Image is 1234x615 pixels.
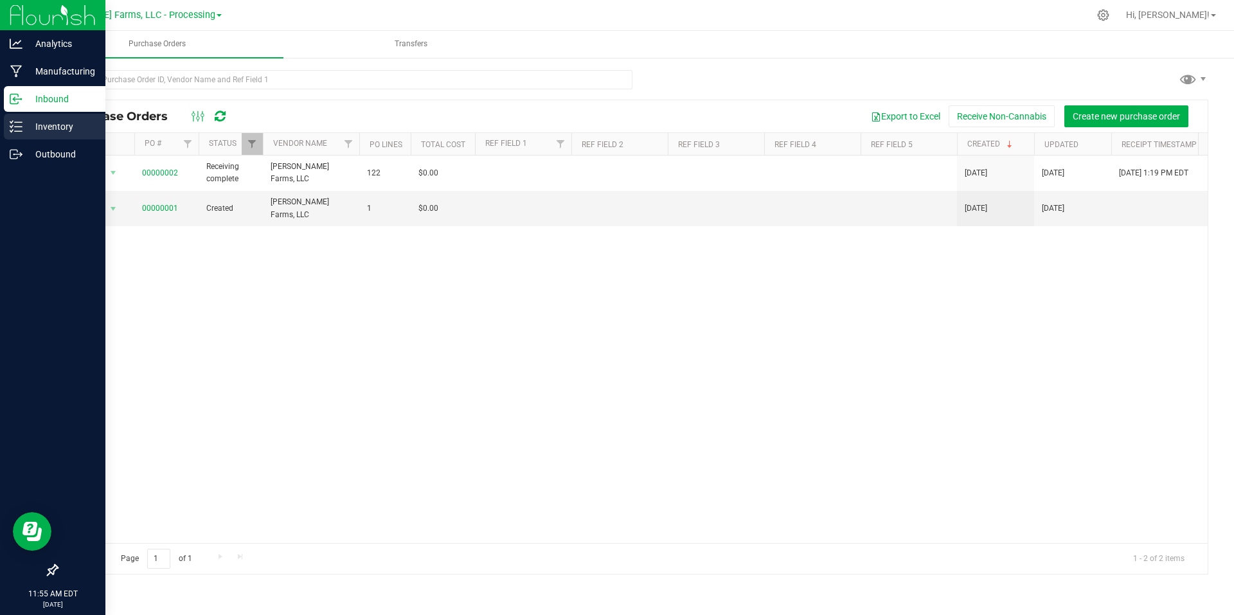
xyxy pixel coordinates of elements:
a: Ref Field 5 [871,140,913,149]
button: Receive Non-Cannabis [949,105,1055,127]
a: Filter [338,133,359,155]
a: Created [967,139,1015,148]
iframe: Resource center [13,512,51,551]
span: Created [206,202,255,215]
button: Export to Excel [863,105,949,127]
p: Outbound [22,147,100,162]
span: Hi, [PERSON_NAME]! [1126,10,1210,20]
span: Purchase Orders [111,39,203,49]
div: Manage settings [1095,9,1111,21]
a: Receipt Timestamp [1122,140,1197,149]
span: Create new purchase order [1073,111,1180,121]
span: [PERSON_NAME] Farms, LLC [271,196,352,220]
span: 1 [367,202,403,215]
a: Ref Field 4 [774,140,816,149]
a: PO # [145,139,161,148]
a: Updated [1044,140,1078,149]
span: [DATE] 1:19 PM EDT [1119,167,1188,179]
inline-svg: Inventory [10,120,22,133]
button: Create new purchase order [1064,105,1188,127]
a: Ref Field 3 [678,140,720,149]
a: Ref Field 1 [485,139,527,148]
p: 11:55 AM EDT [6,588,100,600]
span: Page of 1 [110,549,202,569]
span: Purchase Orders [67,109,181,123]
a: 00000001 [142,204,178,213]
p: [DATE] [6,600,100,609]
span: $0.00 [418,167,438,179]
inline-svg: Inbound [10,93,22,105]
inline-svg: Manufacturing [10,65,22,78]
span: [DATE] [965,202,987,215]
a: Filter [550,133,571,155]
inline-svg: Outbound [10,148,22,161]
a: Vendor Name [273,139,327,148]
a: Purchase Orders [31,31,283,58]
span: select [105,164,121,182]
span: 1 - 2 of 2 items [1123,549,1195,568]
input: Search Purchase Order ID, Vendor Name and Ref Field 1 [57,70,632,89]
p: Inbound [22,91,100,107]
inline-svg: Analytics [10,37,22,50]
a: PO Lines [370,140,402,149]
input: 1 [147,549,170,569]
span: Transfers [377,39,445,49]
span: $0.00 [418,202,438,215]
p: Inventory [22,119,100,134]
p: Manufacturing [22,64,100,79]
span: [PERSON_NAME] Farms, LLC - Processing [41,10,215,21]
a: Ref Field 2 [582,140,623,149]
span: [PERSON_NAME] Farms, LLC [271,161,352,185]
a: Status [209,139,237,148]
span: Receiving complete [206,161,255,185]
p: Analytics [22,36,100,51]
a: Total Cost [421,140,465,149]
span: [DATE] [965,167,987,179]
span: select [105,200,121,218]
a: 00000002 [142,168,178,177]
span: 122 [367,167,403,179]
span: [DATE] [1042,202,1064,215]
a: Filter [242,133,263,155]
a: Filter [177,133,199,155]
a: Transfers [285,31,537,58]
span: [DATE] [1042,167,1064,179]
